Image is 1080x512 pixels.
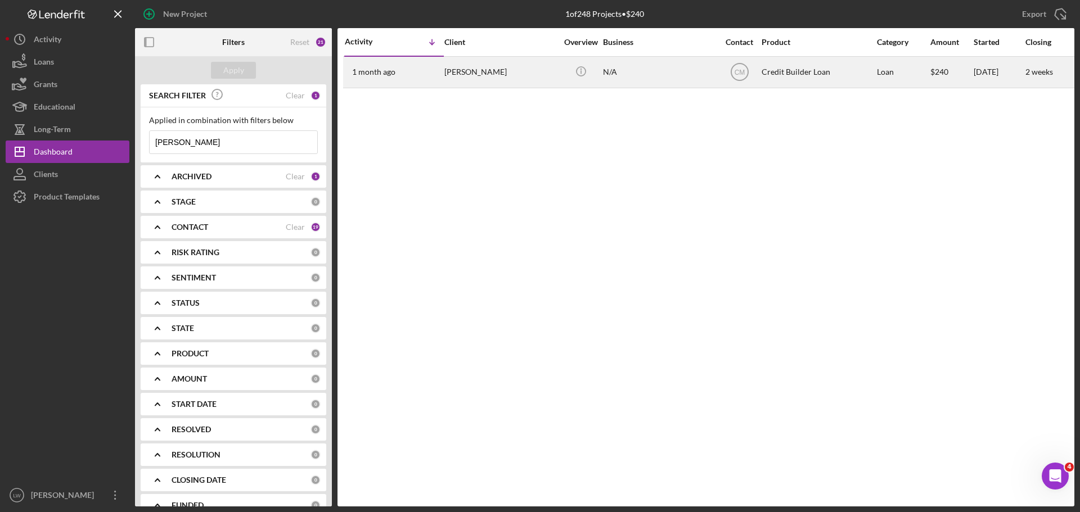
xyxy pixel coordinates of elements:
div: Long-Term [34,118,71,143]
b: Filters [222,38,245,47]
button: Apply [211,62,256,79]
div: 0 [310,424,321,434]
button: Dashboard [6,141,129,163]
div: 0 [310,197,321,207]
b: SENTIMENT [172,273,216,282]
b: CLOSING DATE [172,475,226,484]
div: Category [877,38,929,47]
b: CONTACT [172,223,208,232]
div: Business [603,38,715,47]
div: New Project [163,3,207,25]
div: 0 [310,273,321,283]
button: LW[PERSON_NAME] [6,484,129,506]
b: AMOUNT [172,374,207,383]
div: Credit Builder Loan [762,57,874,87]
div: Clients [34,163,58,188]
div: Apply [223,62,244,79]
b: RESOLUTION [172,450,220,459]
div: 0 [310,475,321,485]
div: 0 [310,500,321,510]
div: Product [762,38,874,47]
div: 1 [310,90,321,101]
div: 0 [310,399,321,409]
b: RESOLVED [172,425,211,434]
div: Amount [930,38,973,47]
div: Product Templates [34,185,100,211]
div: Loan [877,57,929,87]
button: Educational [6,96,129,118]
button: Grants [6,73,129,96]
time: 2025-07-28 20:47 [352,67,395,76]
text: CM [734,69,745,76]
div: 0 [310,247,321,257]
div: [PERSON_NAME] [28,484,101,509]
span: 4 [1065,463,1074,472]
b: FUNDED [172,501,204,510]
div: 1 [310,171,321,182]
button: Product Templates [6,185,129,208]
b: START DATE [172,400,217,409]
b: SEARCH FILTER [149,91,206,100]
div: Reset [290,38,309,47]
b: RISK RATING [172,248,219,257]
button: Clients [6,163,129,185]
b: STAGE [172,197,196,206]
div: 19 [310,222,321,232]
div: Dashboard [34,141,73,166]
button: Activity [6,28,129,51]
div: Started [974,38,1024,47]
time: 2 weeks [1025,67,1053,76]
div: Overview [560,38,602,47]
div: Client [444,38,557,47]
div: Contact [718,38,760,47]
b: PRODUCT [172,349,209,358]
div: Clear [286,172,305,181]
iframe: Intercom live chat [1042,463,1069,490]
div: [PERSON_NAME] [444,57,557,87]
div: Clear [286,223,305,232]
div: 0 [310,450,321,460]
b: STATE [172,324,194,333]
div: Loans [34,51,54,76]
button: Loans [6,51,129,73]
div: 0 [310,323,321,333]
div: 21 [315,37,326,48]
text: LW [13,492,21,499]
div: 0 [310,298,321,308]
div: 1 of 248 Projects • $240 [565,10,644,19]
button: Export [1011,3,1074,25]
button: Long-Term [6,118,129,141]
div: Grants [34,73,57,98]
div: [DATE] [974,57,1024,87]
div: $240 [930,57,973,87]
button: New Project [135,3,218,25]
div: Activity [345,37,394,46]
div: N/A [603,57,715,87]
div: 0 [310,374,321,384]
div: Applied in combination with filters below [149,116,318,125]
div: Educational [34,96,75,121]
div: Activity [34,28,61,53]
div: Export [1022,3,1046,25]
div: Clear [286,91,305,100]
b: STATUS [172,298,200,307]
b: ARCHIVED [172,172,211,181]
div: 0 [310,348,321,359]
